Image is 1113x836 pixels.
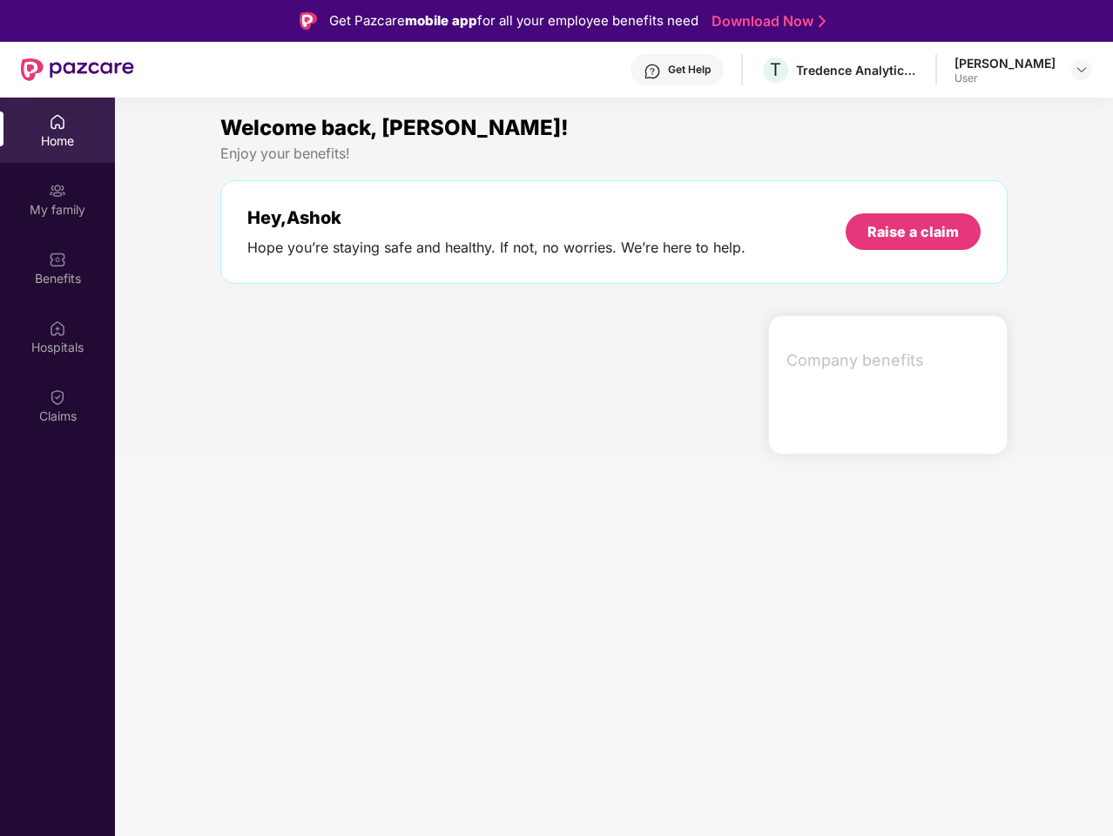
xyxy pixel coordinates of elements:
div: Hey, Ashok [247,207,745,228]
img: svg+xml;base64,PHN2ZyBpZD0iSG9zcGl0YWxzIiB4bWxucz0iaHR0cDovL3d3dy53My5vcmcvMjAwMC9zdmciIHdpZHRoPS... [49,320,66,337]
img: New Pazcare Logo [21,58,134,81]
div: Get Pazcare for all your employee benefits need [329,10,698,31]
div: Enjoy your benefits! [220,145,1008,163]
div: Hope you’re staying safe and healthy. If not, no worries. We’re here to help. [247,239,745,257]
a: Download Now [712,12,820,30]
div: Get Help [668,63,711,77]
strong: mobile app [405,12,477,29]
img: svg+xml;base64,PHN2ZyBpZD0iSGVscC0zMngzMiIgeG1sbnM9Imh0dHA6Ly93d3cudzMub3JnLzIwMDAvc3ZnIiB3aWR0aD... [644,63,661,80]
div: User [954,71,1056,85]
img: svg+xml;base64,PHN2ZyB3aWR0aD0iMjAiIGhlaWdodD0iMjAiIHZpZXdCb3g9IjAgMCAyMCAyMCIgZmlsbD0ibm9uZSIgeG... [49,182,66,199]
img: Stroke [819,12,826,30]
div: Company benefits [776,338,1007,383]
img: svg+xml;base64,PHN2ZyBpZD0iQmVuZWZpdHMiIHhtbG5zPSJodHRwOi8vd3d3LnczLm9yZy8yMDAwL3N2ZyIgd2lkdGg9Ij... [49,251,66,268]
span: Welcome back, [PERSON_NAME]! [220,115,569,140]
div: Tredence Analytics Solutions Private Limited [796,62,918,78]
div: Raise a claim [867,222,959,241]
span: T [770,59,781,80]
img: svg+xml;base64,PHN2ZyBpZD0iSG9tZSIgeG1sbnM9Imh0dHA6Ly93d3cudzMub3JnLzIwMDAvc3ZnIiB3aWR0aD0iMjAiIG... [49,113,66,131]
img: Logo [300,12,317,30]
span: Company benefits [786,348,993,373]
div: [PERSON_NAME] [954,55,1056,71]
img: svg+xml;base64,PHN2ZyBpZD0iQ2xhaW0iIHhtbG5zPSJodHRwOi8vd3d3LnczLm9yZy8yMDAwL3N2ZyIgd2lkdGg9IjIwIi... [49,388,66,406]
img: svg+xml;base64,PHN2ZyBpZD0iRHJvcGRvd24tMzJ4MzIiIHhtbG5zPSJodHRwOi8vd3d3LnczLm9yZy8yMDAwL3N2ZyIgd2... [1075,63,1089,77]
